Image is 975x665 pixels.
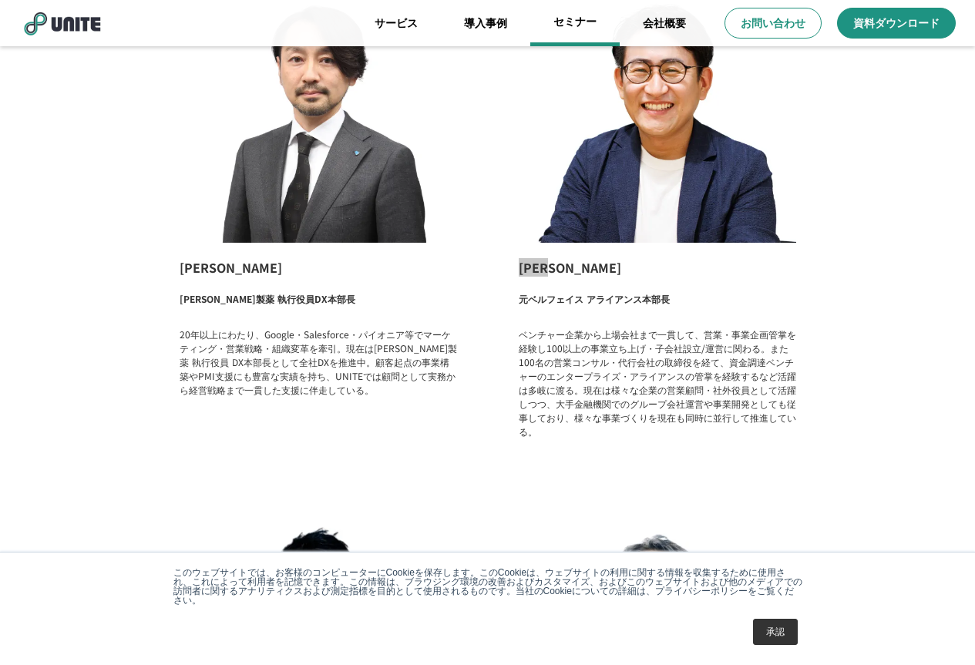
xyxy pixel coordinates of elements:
p: このウェブサイトでは、お客様のコンピューターにCookieを保存します。このCookieは、ウェブサイトの利用に関する情報を収集するために使用され、これによって利用者を記憶できます。この情報は、... [173,568,802,605]
p: [PERSON_NAME] [180,258,457,277]
div: チャットウィジェット [698,468,975,665]
p: 資料ダウンロード [853,15,940,31]
p: 20年以上にわたり、Google・Salesforce・パイオニア等でマーケティング・営業戦略・組織変革を牽引。現在は[PERSON_NAME]製薬 執行役員 DX本部長として全社DXを推進中。... [180,327,457,397]
a: お問い合わせ [725,8,822,39]
p: [PERSON_NAME] [519,258,796,277]
p: [PERSON_NAME]製薬 執行役員DX本部長 [180,292,355,312]
p: ベンチャー企業から上場会社まで一貫して、営業・事業企画管掌を経験し100以上の事業立ち上げ・子会社設立/運営に関わる。また100名の営業コンサル・代行会社の取締役を経て、資金調達ベンチャーのエン... [519,327,796,438]
p: 元ベルフェイス アライアンス本部長 [519,292,670,312]
a: 資料ダウンロード [837,8,956,39]
iframe: Chat Widget [698,468,975,665]
p: お問い合わせ [741,15,805,31]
